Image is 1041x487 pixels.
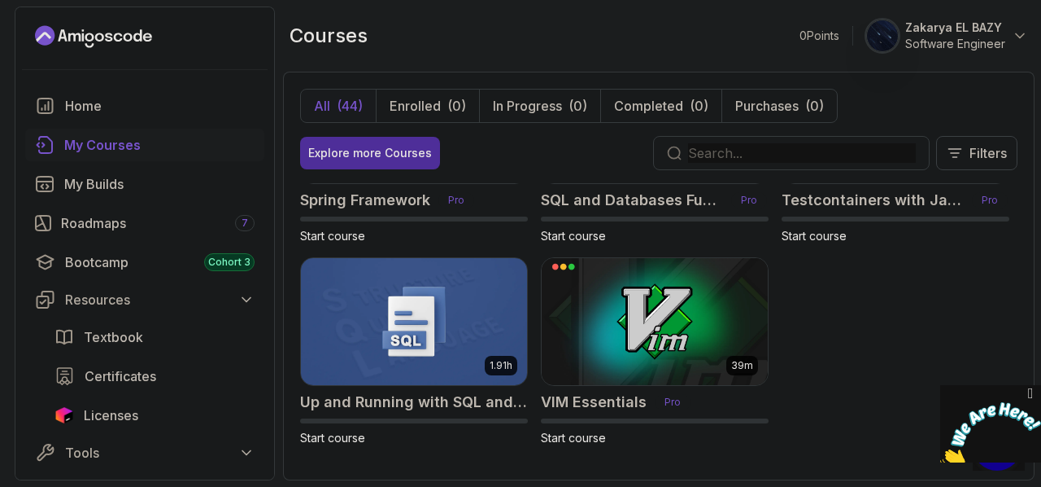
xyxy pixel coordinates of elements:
h2: Up and Running with SQL and Databases [300,391,528,414]
span: Start course [541,229,606,243]
div: (0) [690,96,708,116]
div: (44) [337,96,363,116]
p: 0 Points [799,28,839,44]
p: Pro [972,192,1008,208]
div: Explore more Courses [308,145,432,161]
h2: Spring Framework [300,189,430,212]
a: Landing page [35,24,152,50]
p: Software Engineer [905,36,1005,52]
button: Explore more Courses [300,137,440,169]
button: In Progress(0) [479,90,600,122]
div: Roadmaps [61,213,255,233]
button: user profile imageZakarya EL BAZYSoftware Engineer [866,20,1028,52]
h2: VIM Essentials [541,391,647,414]
a: roadmaps [25,207,264,239]
div: Bootcamp [65,252,255,272]
p: Purchases [735,96,799,116]
p: 39m [731,359,753,372]
a: certificates [45,360,264,393]
button: Purchases(0) [721,90,837,122]
img: VIM Essentials card [542,258,768,385]
img: user profile image [867,20,898,51]
span: Licenses [84,406,138,425]
p: Enrolled [390,96,441,116]
h2: courses [290,23,368,49]
span: 7 [242,217,248,230]
div: (0) [805,96,824,116]
h2: SQL and Databases Fundamentals [541,189,723,212]
span: Start course [300,431,365,445]
p: Completed [614,96,683,116]
button: Tools [25,438,264,467]
span: Start course [782,229,847,243]
p: In Progress [493,96,562,116]
img: Up and Running with SQL and Databases card [301,258,527,385]
div: Home [65,96,255,116]
button: All(44) [301,90,376,122]
div: Tools [65,443,255,463]
img: jetbrains icon [54,407,74,423]
span: Start course [541,431,606,445]
p: Filters [969,143,1007,163]
p: Zakarya EL BAZY [905,20,1005,36]
p: All [314,96,330,116]
span: Start course [300,229,365,243]
p: Pro [438,192,474,208]
div: (0) [568,96,587,116]
button: Filters [936,136,1017,170]
button: Enrolled(0) [376,90,479,122]
p: Pro [655,394,690,410]
div: Resources [65,290,255,309]
p: 1.91h [490,359,512,372]
a: bootcamp [25,246,264,279]
a: home [25,90,264,122]
p: Pro [731,192,767,208]
h2: Testcontainers with Java [782,189,964,212]
iframe: chat widget [940,385,1041,463]
span: Certificates [85,366,156,386]
div: My Courses [64,135,255,155]
div: (0) [447,96,466,116]
a: licenses [45,399,264,432]
div: My Builds [64,174,255,194]
a: courses [25,129,264,161]
a: builds [25,168,264,200]
button: Completed(0) [600,90,721,122]
a: textbook [45,321,264,353]
span: Textbook [84,327,143,347]
button: Resources [25,285,264,314]
span: Cohort 3 [208,256,250,269]
input: Search... [688,143,916,163]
